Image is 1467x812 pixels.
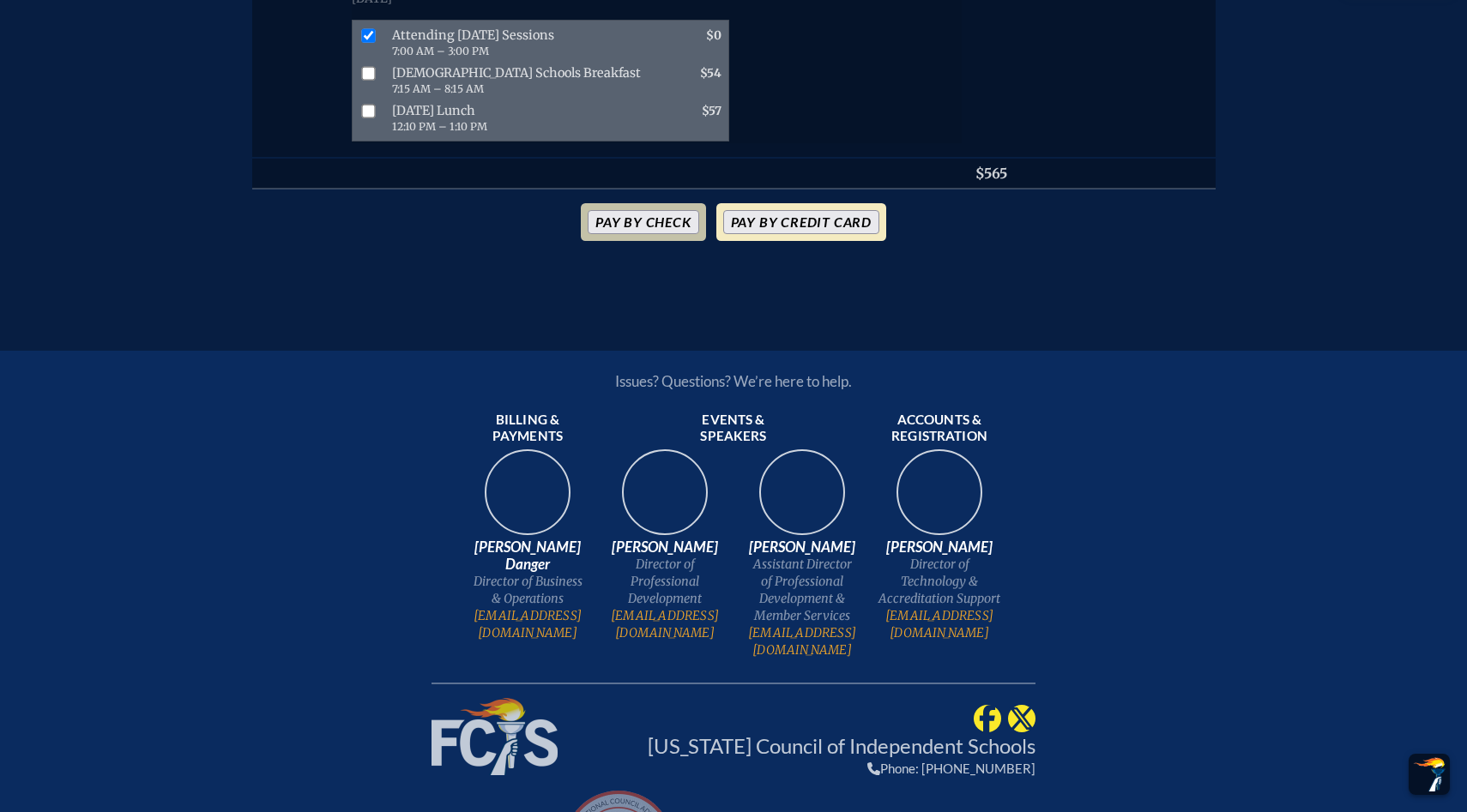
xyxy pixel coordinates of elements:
span: Accounts & registration [878,412,1001,446]
span: Attending [DATE] Sessions [385,24,653,62]
a: [EMAIL_ADDRESS][DOMAIN_NAME] [466,607,589,641]
a: [EMAIL_ADDRESS][DOMAIN_NAME] [878,607,1001,641]
span: [PERSON_NAME] [740,538,864,556]
span: Events & speakers [672,412,795,446]
span: 7:15 AM – 8:15 AM [392,82,484,95]
span: Director of Technology & Accreditation Support [878,556,1001,607]
a: FCIS @ Twitter (@FCISNews) [1008,709,1035,725]
span: $54 [700,66,721,81]
span: Assistant Director of Professional Development & Member Services [740,556,864,624]
img: 94e3d245-ca72-49ea-9844-ae84f6d33c0f [610,444,720,554]
a: FCIS @ Facebook (FloridaCouncilofIndependentSchools) [974,709,1001,725]
span: [DATE] Lunch [385,99,653,137]
div: Phone: [PHONE_NUMBER] [648,761,1035,776]
span: Billing & payments [466,412,589,446]
p: Issues? Questions? We’re here to help. [432,372,1035,390]
button: Pay by Credit Card [723,210,879,234]
img: To the top [1412,757,1446,791]
img: Florida Council of Independent Schools [432,698,558,775]
a: [US_STATE] Council of Independent Schools [648,733,1035,758]
span: Director of Professional Development [603,556,727,607]
span: Director of Business & Operations [466,573,589,607]
span: 12:10 PM – 1:10 PM [392,120,487,133]
a: [EMAIL_ADDRESS][DOMAIN_NAME] [603,607,727,641]
span: $0 [706,28,721,43]
span: $57 [702,104,721,118]
span: [PERSON_NAME] Danger [466,538,589,573]
a: [EMAIL_ADDRESS][DOMAIN_NAME] [740,624,864,659]
span: 7:00 AM – 3:00 PM [392,45,489,57]
span: [DEMOGRAPHIC_DATA] Schools Breakfast [385,62,653,99]
button: Scroll Top [1409,754,1450,795]
button: Pay by Check [588,210,699,234]
img: 9c64f3fb-7776-47f4-83d7-46a341952595 [473,444,583,554]
span: [PERSON_NAME] [603,538,727,556]
span: [PERSON_NAME] [878,538,1001,556]
th: $565 [969,158,1053,189]
img: b1ee34a6-5a78-4519-85b2-7190c4823173 [884,444,994,554]
img: 545ba9c4-c691-43d5-86fb-b0a622cbeb82 [747,444,857,554]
